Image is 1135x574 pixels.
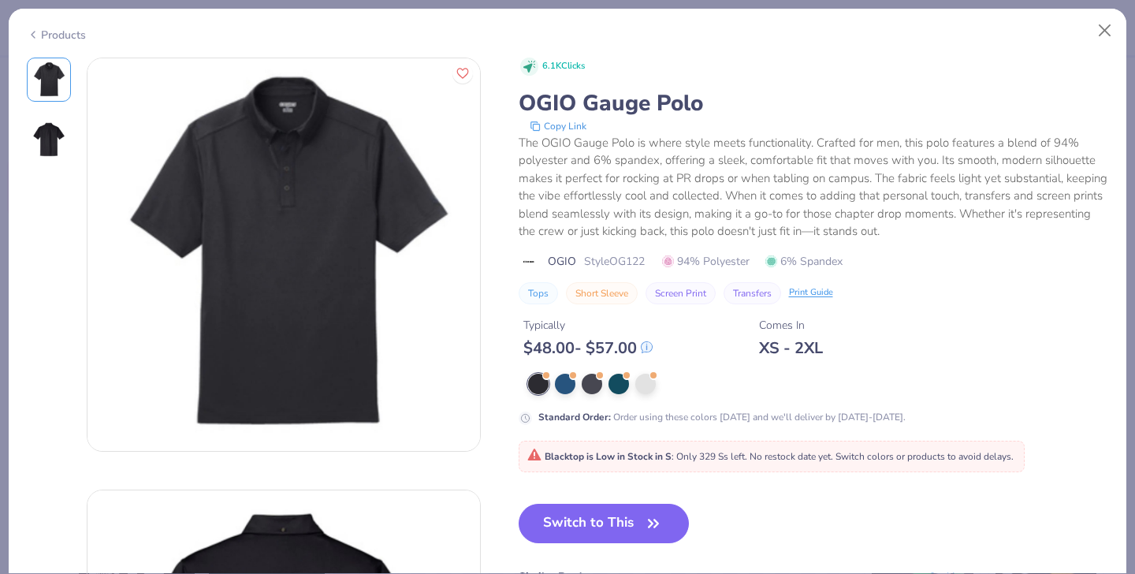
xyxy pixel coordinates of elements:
[87,58,480,451] img: Front
[519,504,690,543] button: Switch to This
[452,63,473,84] button: Like
[789,286,833,300] div: Print Guide
[545,450,672,463] strong: Blacktop is Low in Stock in S
[584,253,645,270] span: Style OG122
[519,88,1109,118] div: OGIO Gauge Polo
[1090,16,1120,46] button: Close
[724,282,781,304] button: Transfers
[646,282,716,304] button: Screen Print
[527,450,1014,463] span: : Only 329 Ss left. No restock date yet. Switch colors or products to avoid delays.
[30,61,68,99] img: Front
[538,410,906,424] div: Order using these colors [DATE] and we'll deliver by [DATE]-[DATE].
[759,317,823,334] div: Comes In
[519,282,558,304] button: Tops
[759,338,823,358] div: XS - 2XL
[27,27,86,43] div: Products
[662,253,750,270] span: 94% Polyester
[542,60,585,73] span: 6.1K Clicks
[566,282,638,304] button: Short Sleeve
[523,317,653,334] div: Typically
[525,118,591,134] button: copy to clipboard
[523,338,653,358] div: $ 48.00 - $ 57.00
[30,121,68,158] img: Back
[519,255,540,268] img: brand logo
[519,134,1109,240] div: The OGIO Gauge Polo is where style meets functionality. Crafted for men, this polo features a ble...
[548,253,576,270] span: OGIO
[765,253,843,270] span: 6% Spandex
[538,411,611,423] strong: Standard Order :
